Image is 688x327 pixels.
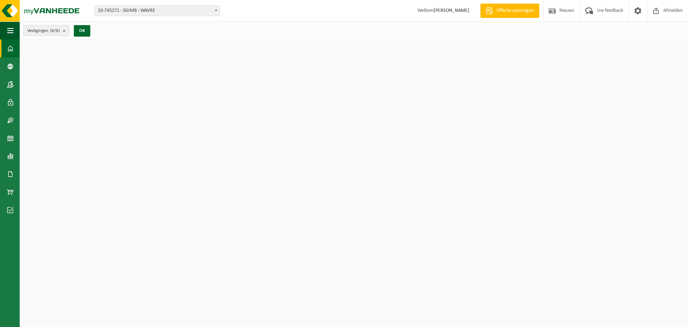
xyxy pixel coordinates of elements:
button: OK [74,25,90,37]
count: (6/6) [50,28,60,33]
button: Vestigingen(6/6) [23,25,70,36]
strong: [PERSON_NAME] [434,8,469,13]
span: 10-745271 - SGIMB - WAVRE [95,5,220,16]
span: Offerte aanvragen [495,7,536,14]
span: 10-745271 - SGIMB - WAVRE [95,6,220,16]
a: Offerte aanvragen [480,4,539,18]
span: Vestigingen [27,25,60,36]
